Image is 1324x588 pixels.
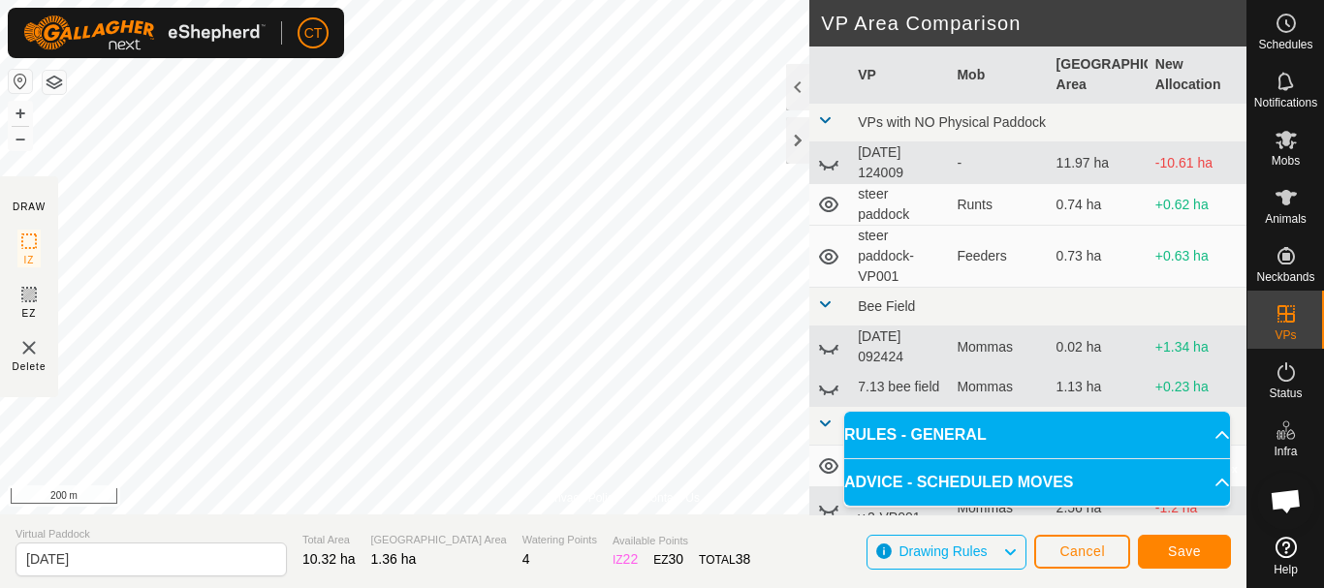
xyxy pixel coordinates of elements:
td: 11.97 ha [1049,142,1148,184]
div: Runts [957,195,1040,215]
a: Privacy Policy [547,489,619,507]
td: [DATE] 092424 [850,326,949,368]
span: [GEOGRAPHIC_DATA] Area [371,532,507,548]
td: +0.62 ha [1148,184,1246,226]
span: 22 [623,551,639,567]
button: Reset Map [9,70,32,93]
td: [DATE] 124009 [850,142,949,184]
div: Mommas [957,377,1040,397]
span: CT [304,23,323,44]
a: Contact Us [643,489,700,507]
span: Drawing Rules [898,543,987,559]
div: Mommas [957,498,1040,518]
span: Schedules [1258,39,1312,50]
span: IZ [24,253,35,267]
button: + [9,102,32,125]
span: VPs [1275,329,1296,341]
span: EZ [22,306,37,321]
h2: VP Area Comparison [821,12,1246,35]
button: Save [1138,535,1231,569]
span: Delete [13,359,47,374]
td: 1.13 ha [1049,368,1148,407]
div: Feeders [957,246,1040,266]
span: Watering Points [522,532,597,548]
span: ADVICE - SCHEDULED MOVES [844,471,1073,494]
th: New Allocation [1148,46,1246,104]
button: Cancel [1034,535,1130,569]
button: – [9,127,32,150]
td: +0.23 ha [1148,368,1246,407]
span: Bee Field [858,298,915,314]
div: TOTAL [699,549,750,570]
th: [GEOGRAPHIC_DATA] Area [1049,46,1148,104]
img: Gallagher Logo [23,15,266,50]
span: RULES - GENERAL [844,423,987,447]
span: Mobs [1272,155,1300,167]
div: Open chat [1257,472,1315,530]
td: 0.02 ha [1049,326,1148,368]
th: VP [850,46,949,104]
img: VP [17,336,41,359]
td: 8.19 no corral v.2-VP001 [850,487,949,529]
th: Mob [949,46,1048,104]
span: 38 [736,551,751,567]
td: -10.61 ha [1148,142,1246,184]
span: Animals [1265,213,1307,225]
a: Help [1247,529,1324,583]
td: 0.74 ha [1049,184,1148,226]
span: Neckbands [1256,271,1314,283]
td: steer paddock-VP001 [850,226,949,288]
span: Help [1274,564,1298,575]
td: 0.73 ha [1049,226,1148,288]
span: Available Points [613,533,750,549]
span: Total Area [302,532,356,548]
span: Status [1269,387,1302,399]
span: Virtual Paddock [16,526,287,542]
span: Save [1168,543,1201,559]
span: Notifications [1254,97,1317,108]
span: Cancel [1059,543,1105,559]
td: steer paddock [850,184,949,226]
span: VPs with NO Physical Paddock [858,114,1046,130]
span: 4 [522,551,530,567]
p-accordion-header: RULES - GENERAL [844,412,1230,458]
button: Map Layers [43,71,66,94]
span: 30 [669,551,684,567]
td: 7.13 bee field [850,368,949,407]
td: 2.56 ha [1049,487,1148,529]
td: -1.2 ha [1148,487,1246,529]
div: EZ [653,549,683,570]
div: IZ [613,549,638,570]
span: 1.36 ha [371,551,417,567]
td: +0.63 ha [1148,226,1246,288]
p-accordion-header: ADVICE - SCHEDULED MOVES [844,459,1230,506]
div: - [957,153,1040,173]
span: Infra [1274,446,1297,457]
div: Mommas [957,337,1040,357]
td: +1.34 ha [1148,326,1246,368]
span: 10.32 ha [302,551,356,567]
div: DRAW [13,200,46,214]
